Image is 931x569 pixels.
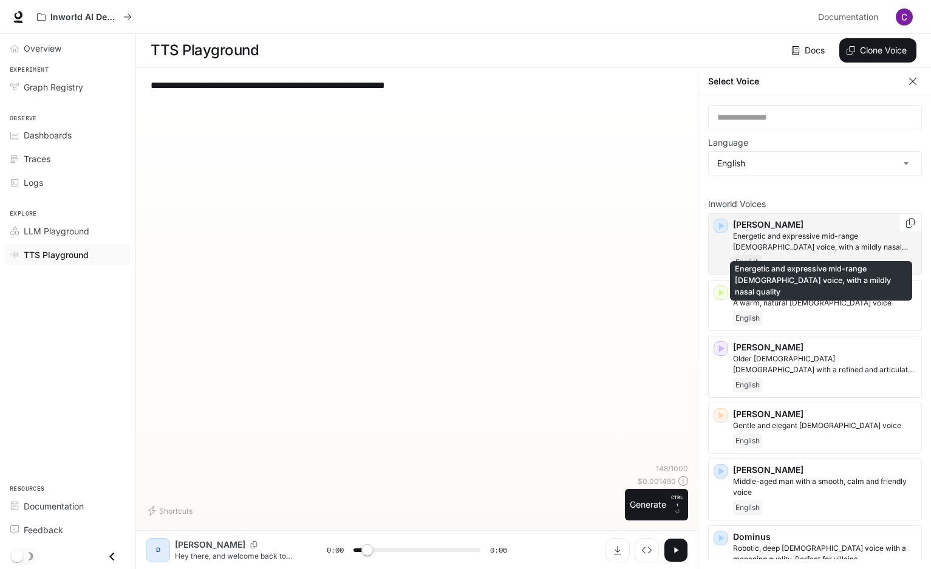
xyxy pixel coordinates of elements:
[146,501,197,520] button: Shortcuts
[733,298,916,308] p: A warm, natural female voice
[708,200,922,208] p: Inworld Voices
[327,544,344,556] span: 0:00
[5,172,131,193] a: Logs
[5,77,131,98] a: Graph Registry
[708,138,748,147] p: Language
[5,38,131,59] a: Overview
[813,5,887,29] a: Documentation
[24,225,89,237] span: LLM Playground
[24,500,84,513] span: Documentation
[50,12,118,22] p: Inworld AI Demos
[11,549,23,562] span: Dark mode toggle
[98,544,126,569] button: Close drawer
[733,231,916,253] p: Energetic and expressive mid-range male voice, with a mildly nasal quality
[733,464,916,476] p: [PERSON_NAME]
[733,476,916,498] p: Middle-aged man with a smooth, calm and friendly voice
[733,378,762,392] span: English
[175,551,298,561] p: Hey there, and welcome back to the show! We've got a fascinating episode lined up [DATE], includi...
[733,531,916,543] p: Dominus
[733,500,762,515] span: English
[5,496,131,517] a: Documentation
[904,218,916,228] button: Copy Voice ID
[818,10,878,25] span: Documentation
[24,152,50,165] span: Traces
[5,519,131,540] a: Feedback
[151,38,259,63] h1: TTS Playground
[5,244,131,265] a: TTS Playground
[32,5,137,29] button: All workspaces
[733,219,916,231] p: [PERSON_NAME]
[671,494,683,508] p: CTRL +
[5,220,131,242] a: LLM Playground
[635,538,659,562] button: Inspect
[709,152,921,175] div: English
[24,523,63,536] span: Feedback
[245,541,262,548] button: Copy Voice ID
[733,311,762,325] span: English
[5,148,131,169] a: Traces
[148,540,168,560] div: D
[733,434,762,448] span: English
[24,42,61,55] span: Overview
[5,124,131,146] a: Dashboards
[625,489,688,520] button: GenerateCTRL +⏎
[730,261,912,301] div: Energetic and expressive mid-range [DEMOGRAPHIC_DATA] voice, with a mildly nasal quality
[24,129,72,141] span: Dashboards
[24,176,43,189] span: Logs
[24,248,89,261] span: TTS Playground
[490,544,507,556] span: 0:06
[671,494,683,516] p: ⏎
[638,476,676,486] p: $ 0.001480
[733,408,916,420] p: [PERSON_NAME]
[789,38,830,63] a: Docs
[839,38,916,63] button: Clone Voice
[896,9,913,26] img: User avatar
[175,539,245,551] p: [PERSON_NAME]
[656,463,688,474] p: 148 / 1000
[733,353,916,375] p: Older British male with a refined and articulate voice
[24,81,83,94] span: Graph Registry
[892,5,916,29] button: User avatar
[605,538,630,562] button: Download audio
[733,420,916,431] p: Gentle and elegant female voice
[733,341,916,353] p: [PERSON_NAME]
[733,543,916,565] p: Robotic, deep male voice with a menacing quality. Perfect for villains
